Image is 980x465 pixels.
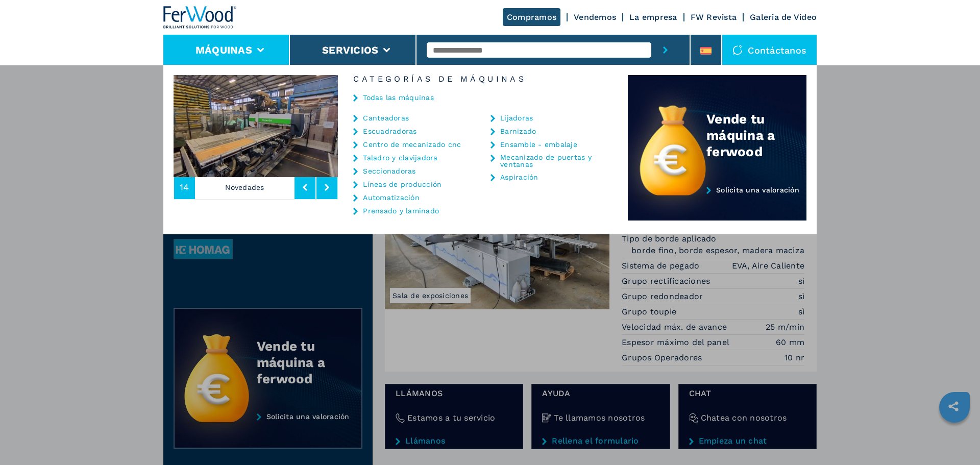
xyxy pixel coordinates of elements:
a: Canteadoras [363,114,409,121]
img: Ferwood [163,6,237,29]
a: Todas las máquinas [363,94,434,101]
a: Ensamble - embalaje [500,141,577,148]
a: Seccionadoras [363,167,415,175]
a: Centro de mecanizado cnc [363,141,461,148]
a: Aspiración [500,174,538,181]
span: 14 [180,183,189,192]
a: Prensado y laminado [363,207,439,214]
button: Servicios [322,44,378,56]
a: Compramos [503,8,560,26]
button: Máquinas [195,44,252,56]
button: submit-button [651,35,679,65]
a: Barnizado [500,128,536,135]
div: Vende tu máquina a ferwood [706,111,806,160]
img: Contáctanos [732,45,743,55]
a: Mecanizado de puertas y ventanas [500,154,602,168]
a: La empresa [629,12,677,22]
a: Taladro y clavijadora [363,154,437,161]
h6: Categorías de máquinas [338,75,628,83]
a: Galeria de Video [750,12,817,22]
a: Vendemos [574,12,616,22]
a: Escuadradoras [363,128,416,135]
a: Automatización [363,194,420,201]
img: image [174,75,338,177]
div: Contáctanos [722,35,817,65]
a: Solicita una valoración [628,186,806,221]
a: FW Revista [691,12,737,22]
a: Lijadoras [500,114,533,121]
p: Novedades [195,176,295,199]
a: Líneas de producción [363,181,442,188]
img: image [338,75,502,177]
